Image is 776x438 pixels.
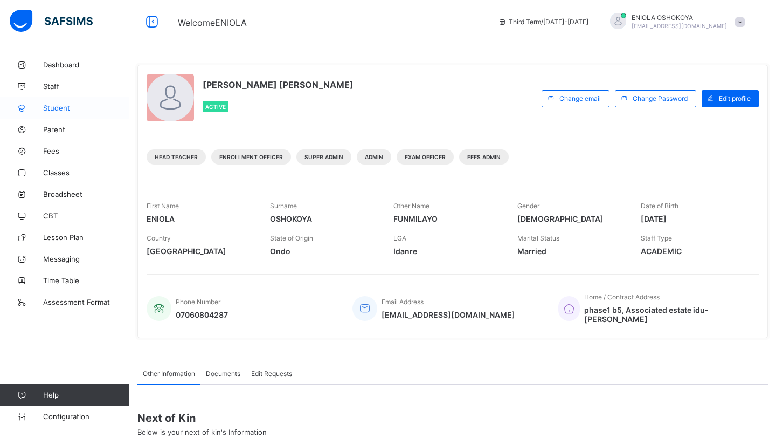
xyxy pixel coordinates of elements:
span: Edit profile [719,94,751,102]
span: LGA [393,234,406,242]
span: [EMAIL_ADDRESS][DOMAIN_NAME] [632,23,727,29]
span: Fees Admin [467,154,501,160]
span: Country [147,234,171,242]
span: Married [517,247,625,256]
span: Exam Officer [405,154,446,160]
span: OSHOKOYA [270,214,377,223]
span: FUNMILAYO [393,214,501,223]
span: Staff Type [641,234,672,242]
span: [DEMOGRAPHIC_DATA] [517,214,625,223]
span: Ondo [270,247,377,256]
span: Admin [365,154,383,160]
span: Active [205,104,226,110]
span: Surname [270,202,297,210]
span: ACADEMIC [641,247,748,256]
span: Email Address [382,298,424,306]
span: Welcome ENIOLA [178,17,247,28]
span: Documents [206,369,240,378]
span: [PERSON_NAME] [PERSON_NAME] [203,79,354,90]
span: Change Password [633,94,688,102]
span: phase1 b5, Associated estate idu-[PERSON_NAME] [584,305,748,324]
span: Edit Requests [251,369,292,378]
span: ENIOLA [147,214,254,223]
span: Fees [43,147,129,155]
span: Messaging [43,255,129,263]
span: Next of Kin [137,412,768,425]
span: Super Admin [304,154,343,160]
span: Enrollment Officer [219,154,283,160]
span: Marital Status [517,234,559,242]
span: Dashboard [43,60,129,69]
span: Assessment Format [43,298,129,306]
span: Student [43,104,129,112]
span: Phone Number [176,298,220,306]
div: ENIOLAOSHOKOYA [599,13,750,31]
span: [GEOGRAPHIC_DATA] [147,247,254,256]
span: CBT [43,211,129,220]
span: Change email [559,94,601,102]
img: safsims [10,10,93,32]
span: First Name [147,202,179,210]
span: Broadsheet [43,190,129,199]
span: session/term information [498,18,588,26]
span: ENIOLA OSHOKOYA [632,13,727,22]
span: [EMAIL_ADDRESS][DOMAIN_NAME] [382,310,515,319]
span: Idanre [393,247,501,256]
span: Below is your next of kin's Information [137,428,267,436]
span: Lesson Plan [43,233,129,242]
span: State of Origin [270,234,313,242]
span: Staff [43,82,129,91]
span: Gender [517,202,539,210]
span: Other Name [393,202,429,210]
span: Help [43,391,129,399]
span: Home / Contract Address [584,293,660,301]
span: Parent [43,125,129,134]
span: Classes [43,168,129,177]
span: Time Table [43,276,129,285]
span: 07060804287 [176,310,228,319]
span: Head Teacher [155,154,198,160]
span: Date of Birth [641,202,678,210]
span: Configuration [43,412,129,421]
span: Other Information [143,369,195,378]
span: [DATE] [641,214,748,223]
